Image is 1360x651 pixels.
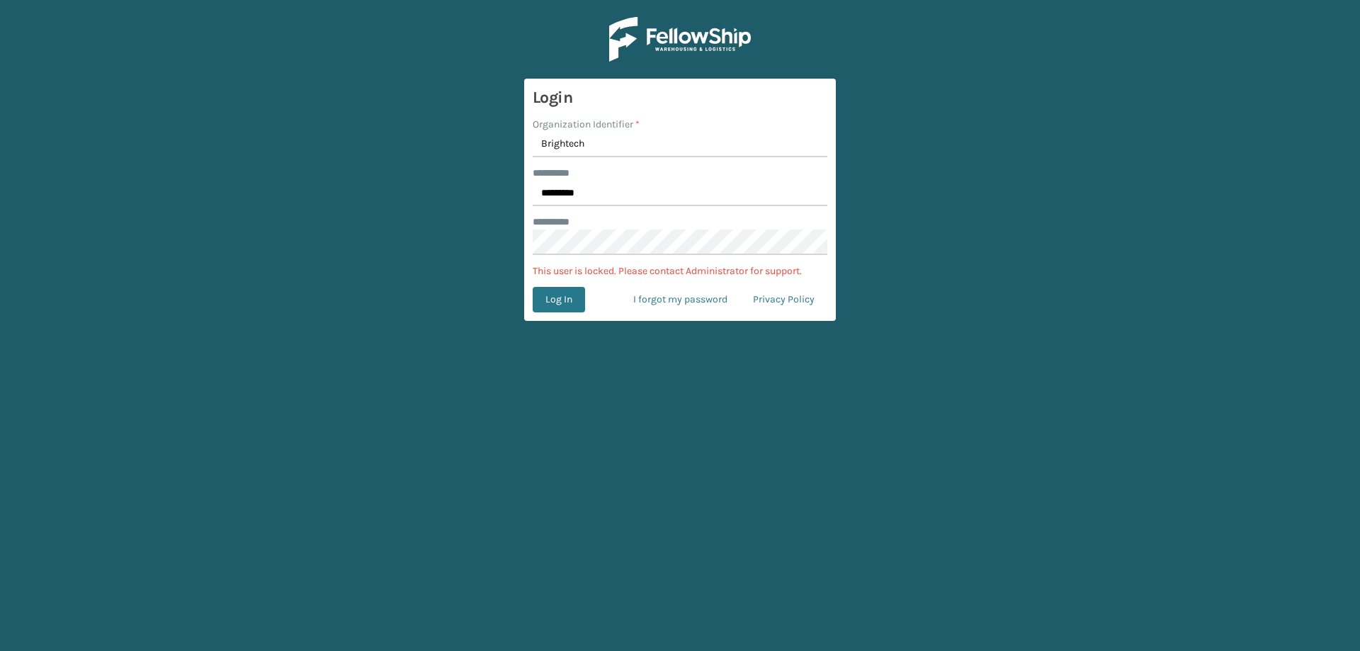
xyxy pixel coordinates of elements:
p: This user is locked. Please contact Administrator for support. [533,264,827,278]
button: Log In [533,287,585,312]
label: Organization Identifier [533,117,640,132]
a: I forgot my password [620,287,740,312]
h3: Login [533,87,827,108]
img: Logo [609,17,751,62]
a: Privacy Policy [740,287,827,312]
